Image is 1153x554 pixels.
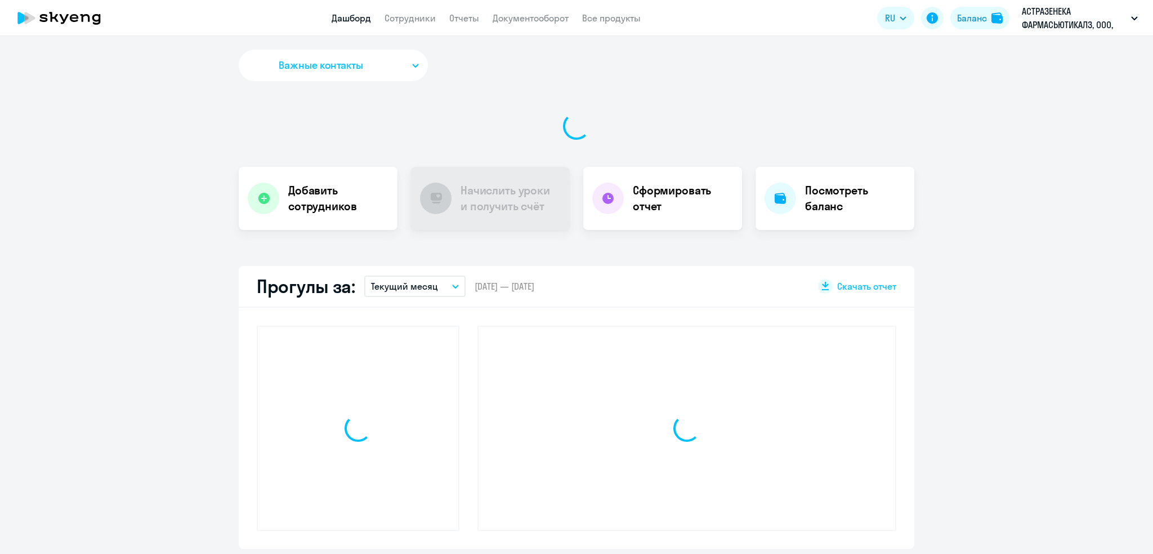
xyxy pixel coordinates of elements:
button: RU [877,7,914,29]
img: balance [991,12,1003,24]
button: Балансbalance [950,7,1009,29]
a: Дашборд [332,12,371,24]
a: Сотрудники [385,12,436,24]
button: Текущий месяц [364,276,466,297]
h4: Начислить уроки и получить счёт [461,183,558,214]
a: Документооборот [493,12,569,24]
span: [DATE] — [DATE] [475,280,534,292]
button: Важные контакты [239,50,428,81]
span: Скачать отчет [837,280,896,292]
h4: Посмотреть баланс [805,183,905,214]
a: Отчеты [449,12,479,24]
button: АСТРАЗЕНЕКА ФАРМАСЬЮТИКАЛЗ, ООО, Manpower(организация оказывающая услуги Астразенека64 [1016,5,1143,32]
h2: Прогулы за: [257,275,355,298]
a: Все продукты [582,12,641,24]
p: АСТРАЗЕНЕКА ФАРМАСЬЮТИКАЛЗ, ООО, Manpower(организация оказывающая услуги Астразенека64 [1022,5,1127,32]
span: RU [885,11,895,25]
span: Важные контакты [279,58,363,73]
div: Баланс [957,11,987,25]
p: Текущий месяц [371,280,438,293]
h4: Добавить сотрудников [288,183,388,214]
h4: Сформировать отчет [633,183,733,214]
